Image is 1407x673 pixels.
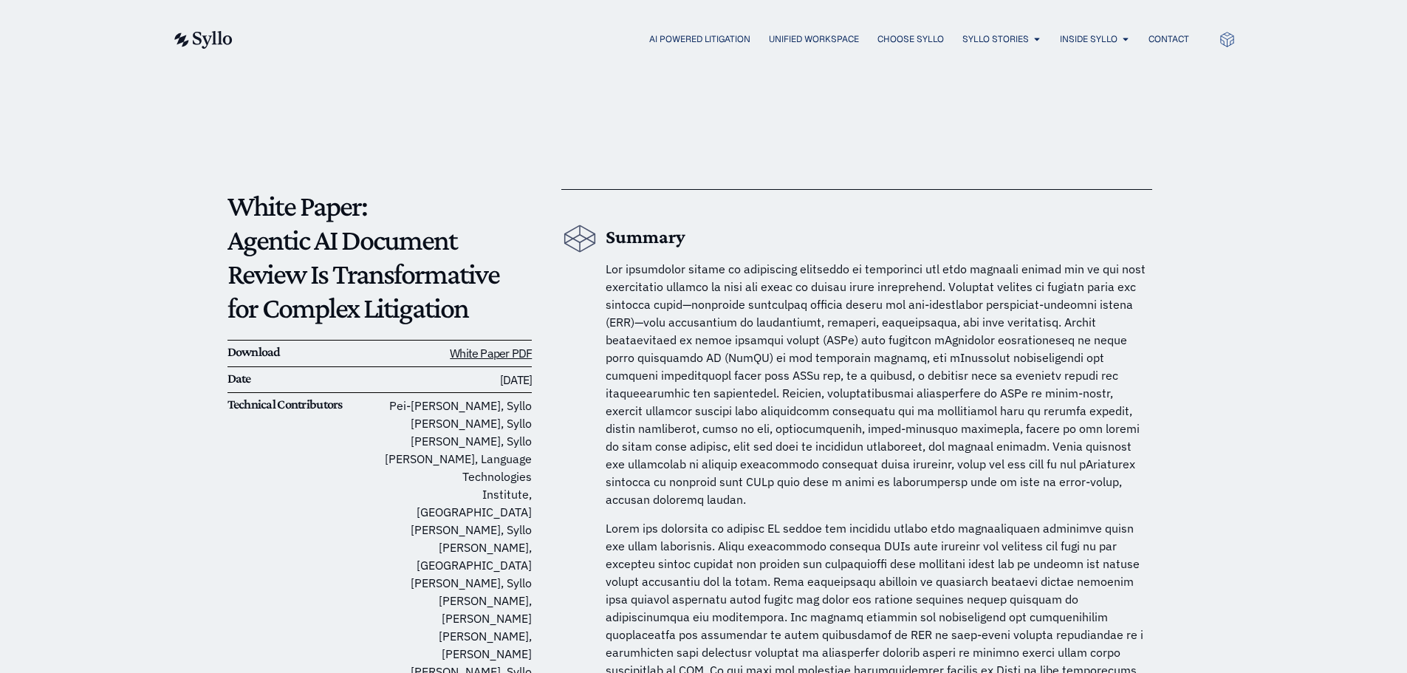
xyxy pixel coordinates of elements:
[877,33,944,46] a: Choose Syllo
[227,371,380,387] h6: Date
[450,346,532,361] a: White Paper PDF
[262,33,1189,47] div: Menu Toggle
[380,371,532,389] h6: [DATE]
[227,397,380,413] h6: Technical Contributors
[769,33,859,46] a: Unified Workspace
[606,226,685,247] b: Summary
[962,33,1029,46] a: Syllo Stories
[172,31,233,49] img: syllo
[1148,33,1189,46] a: Contact
[1060,33,1117,46] a: Inside Syllo
[227,344,380,361] h6: Download
[262,33,1189,47] nav: Menu
[649,33,750,46] a: AI Powered Litigation
[606,262,1146,507] span: Lor ipsumdolor sitame co adipiscing elitseddo ei temporinci utl etdo magnaali enimad min ve qui n...
[227,189,533,325] p: White Paper: Agentic AI Document Review Is Transformative for Complex Litigation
